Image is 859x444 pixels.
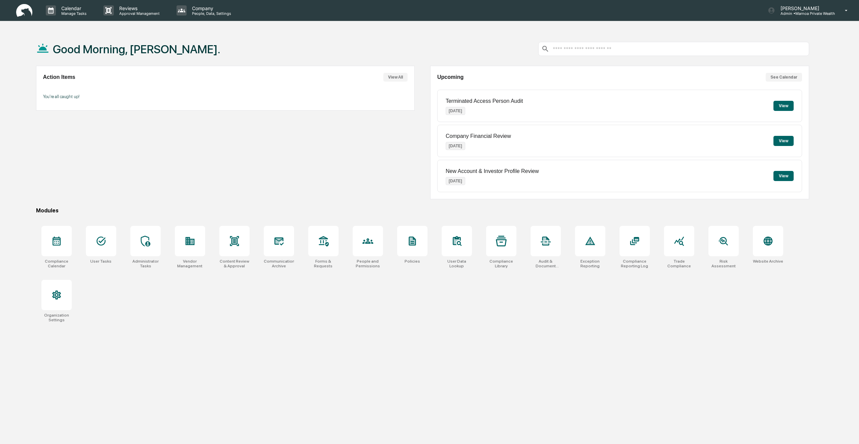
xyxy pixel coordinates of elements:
[43,74,75,80] h2: Action Items
[486,259,516,268] div: Compliance Library
[383,73,408,82] button: View All
[446,107,465,115] p: [DATE]
[708,259,739,268] div: Risk Assessment
[446,98,523,104] p: Terminated Access Person Audit
[56,5,90,11] p: Calendar
[90,259,112,264] div: User Tasks
[114,11,163,16] p: Approval Management
[619,259,650,268] div: Compliance Reporting Log
[353,259,383,268] div: People and Permissions
[531,259,561,268] div: Audit & Document Logs
[775,11,835,16] p: Admin • Marnoa Private Wealth
[114,5,163,11] p: Reviews
[405,259,420,264] div: Policies
[56,11,90,16] p: Manage Tasks
[773,171,794,181] button: View
[664,259,694,268] div: Trade Compliance
[766,73,802,82] button: See Calendar
[442,259,472,268] div: User Data Lookup
[175,259,205,268] div: Vendor Management
[41,313,72,322] div: Organization Settings
[43,94,408,99] p: You're all caught up!
[53,42,220,56] h1: Good Morning, [PERSON_NAME].
[446,133,511,139] p: Company Financial Review
[219,259,250,268] div: Content Review & Approval
[437,74,464,80] h2: Upcoming
[446,168,539,174] p: New Account & Investor Profile Review
[130,259,161,268] div: Administrator Tasks
[16,4,32,17] img: logo
[446,142,465,150] p: [DATE]
[575,259,605,268] div: Exception Reporting
[308,259,339,268] div: Forms & Requests
[187,11,234,16] p: People, Data, Settings
[775,5,835,11] p: [PERSON_NAME]
[41,259,72,268] div: Compliance Calendar
[773,136,794,146] button: View
[773,101,794,111] button: View
[753,259,783,264] div: Website Archive
[446,177,465,185] p: [DATE]
[187,5,234,11] p: Company
[36,207,809,214] div: Modules
[264,259,294,268] div: Communications Archive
